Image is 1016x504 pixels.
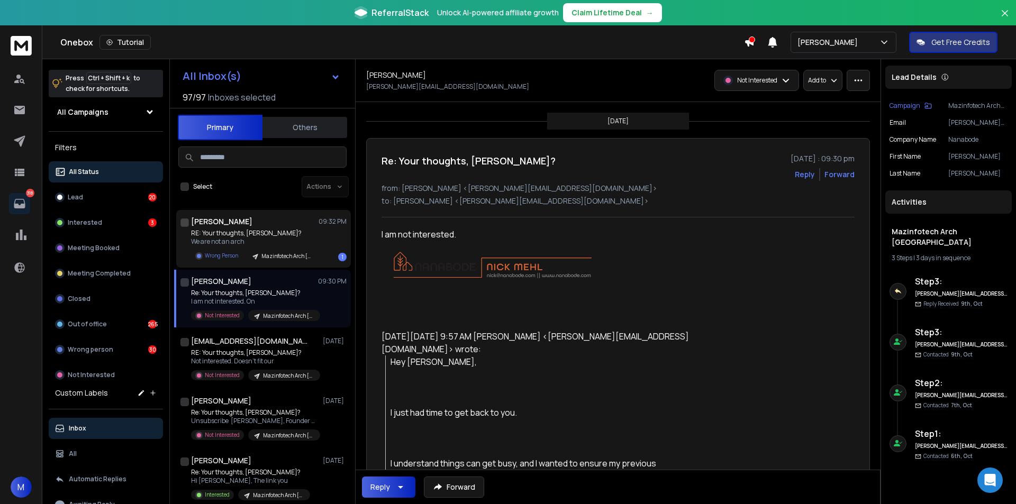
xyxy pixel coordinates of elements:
[607,117,629,125] p: [DATE]
[366,70,426,80] h1: [PERSON_NAME]
[174,66,349,87] button: All Inbox(s)
[791,153,855,164] p: [DATE] : 09:30 pm
[948,118,1008,127] p: [PERSON_NAME][EMAIL_ADDRESS][DOMAIN_NAME]
[49,314,163,335] button: Out of office265
[191,468,310,476] p: Re: Your thoughts, [PERSON_NAME]?
[178,115,262,140] button: Primary
[890,102,920,110] p: Campaign
[191,396,251,406] h1: [PERSON_NAME]
[890,102,932,110] button: Campaign
[49,263,163,284] button: Meeting Completed
[191,276,251,287] h1: [PERSON_NAME]
[205,311,240,319] p: Not Interested
[362,476,415,498] button: Reply
[915,377,1008,389] h6: Step 2 :
[191,455,251,466] h1: [PERSON_NAME]
[205,371,240,379] p: Not Interested
[68,345,113,354] p: Wrong person
[948,169,1008,178] p: [PERSON_NAME]
[737,76,777,85] p: Not Interested
[382,183,855,194] p: from: [PERSON_NAME] <[PERSON_NAME][EMAIL_ADDRESS][DOMAIN_NAME]>
[11,476,32,498] button: M
[191,417,318,425] p: Unsubscribe [PERSON_NAME], Founder and Principal
[68,269,131,278] p: Meeting Completed
[191,357,318,365] p: Not interested. Doesn't fit our
[183,91,206,104] span: 97 / 97
[148,193,157,201] div: 20
[338,253,347,261] div: 1
[261,252,312,260] p: Mazinfotech Arch [GEOGRAPHIC_DATA]
[49,187,163,208] button: Lead20
[370,482,390,492] div: Reply
[890,135,936,144] p: Company Name
[183,71,241,81] h1: All Inbox(s)
[49,443,163,464] button: All
[923,351,973,359] p: Contacted
[998,6,1012,32] button: Close banner
[68,193,83,201] p: Lead
[263,432,314,439] p: Mazinfotech Arch [GEOGRAPHIC_DATA]
[49,469,163,490] button: Automatic Replies
[205,491,230,499] p: Interested
[66,73,140,94] p: Press to check for shortcuts.
[931,37,990,48] p: Get Free Credits
[9,193,30,214] a: 318
[915,326,1008,338] h6: Step 3 :
[892,72,937,83] p: Lead Details
[57,107,108,117] h1: All Campaigns
[191,297,318,306] p: I am not interested. On
[923,452,973,460] p: Contacted
[977,468,1003,493] div: Open Intercom Messenger
[205,431,240,439] p: Not Interested
[892,253,912,262] span: 3 Steps
[148,218,157,227] div: 3
[205,252,238,260] p: Wrong Person
[890,152,921,161] p: First Name
[892,254,1005,262] div: |
[382,330,691,355] div: [DATE][DATE] 9:57 AM [PERSON_NAME] <[PERSON_NAME][EMAIL_ADDRESS][DOMAIN_NAME]> wrote:
[68,371,115,379] p: Not Interested
[191,289,318,297] p: Re: Your thoughts, [PERSON_NAME]?
[915,290,1008,298] h6: [PERSON_NAME][EMAIL_ADDRESS][DOMAIN_NAME]
[191,476,310,485] p: Hi [PERSON_NAME], The link you
[49,140,163,155] h3: Filters
[319,217,347,226] p: 09:32 PM
[795,169,815,180] button: Reply
[68,218,102,227] p: Interested
[263,312,314,320] p: Mazinfotech Arch [GEOGRAPHIC_DATA]
[323,397,347,405] p: [DATE]
[808,76,826,85] p: Add to
[191,229,318,237] p: RE: Your thoughts, [PERSON_NAME]?
[49,102,163,123] button: All Campaigns
[890,169,920,178] p: Last Name
[318,277,347,286] p: 09:30 PM
[69,168,99,176] p: All Status
[824,169,855,180] div: Forward
[424,476,484,498] button: Forward
[49,364,163,386] button: Not Interested
[68,244,120,252] p: Meeting Booked
[382,196,855,206] p: to: [PERSON_NAME] <[PERSON_NAME][EMAIL_ADDRESS][DOMAIN_NAME]>
[191,408,318,417] p: Re: Your thoughts, [PERSON_NAME]?
[382,241,604,292] img: AIorK4zSeyIlxcIAminr2PLS1twtd8cuo0J2TOeYUX-62cyl1lYbFOWk7NOedCs7GZqynf3HplpFJ-M
[371,6,429,19] span: ReferralStack
[915,275,1008,288] h6: Step 3 :
[951,452,973,460] span: 6th, Oct
[382,153,556,168] h1: Re: Your thoughts, [PERSON_NAME]?
[26,189,34,197] p: 318
[923,401,972,409] p: Contacted
[885,190,1012,214] div: Activities
[49,288,163,309] button: Closed
[68,320,107,328] p: Out of office
[191,349,318,357] p: RE: Your thoughts, [PERSON_NAME]?
[915,442,1008,450] h6: [PERSON_NAME][EMAIL_ADDRESS][DOMAIN_NAME]
[916,253,970,262] span: 3 days in sequence
[69,475,126,483] p: Automatic Replies
[191,216,252,227] h1: [PERSON_NAME]
[382,228,691,241] div: I am not interested.
[909,32,997,53] button: Get Free Credits
[797,37,862,48] p: [PERSON_NAME]
[148,345,157,354] div: 30
[263,372,314,380] p: Mazinfotech Arch [GEOGRAPHIC_DATA]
